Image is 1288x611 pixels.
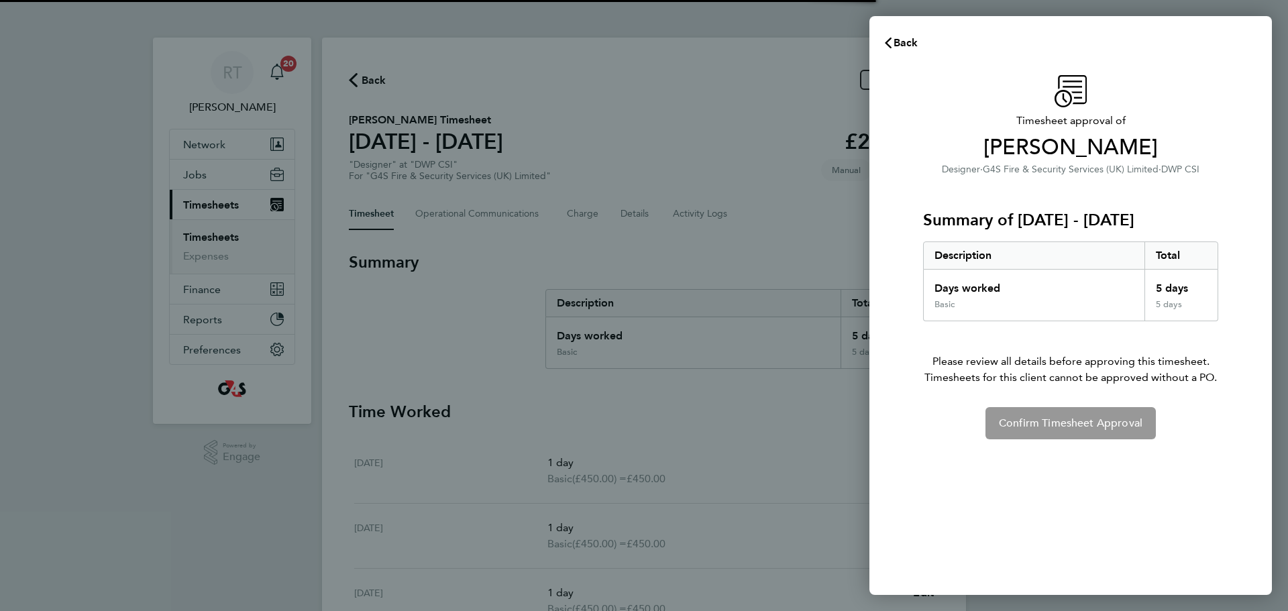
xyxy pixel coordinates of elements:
span: Designer [942,164,980,175]
span: Back [894,36,918,49]
div: Basic [934,299,955,310]
span: [PERSON_NAME] [923,134,1218,161]
div: Days worked [924,270,1144,299]
span: DWP CSI [1161,164,1199,175]
p: Please review all details before approving this timesheet. [907,321,1234,386]
div: Total [1144,242,1218,269]
span: · [980,164,983,175]
span: · [1159,164,1161,175]
div: Description [924,242,1144,269]
span: G4S Fire & Security Services (UK) Limited [983,164,1159,175]
div: 5 days [1144,299,1218,321]
button: Back [869,30,932,56]
h3: Summary of [DATE] - [DATE] [923,209,1218,231]
div: Summary of 22 - 28 Sep 2025 [923,241,1218,321]
span: Timesheet approval of [923,113,1218,129]
span: Timesheets for this client cannot be approved without a PO. [907,370,1234,386]
div: 5 days [1144,270,1218,299]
